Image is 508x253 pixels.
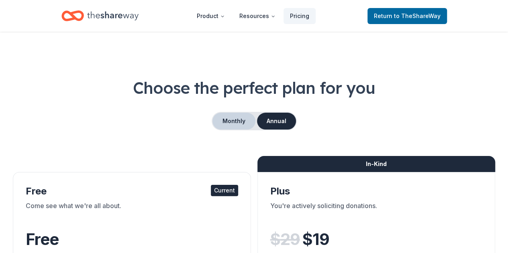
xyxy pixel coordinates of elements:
[211,185,238,196] div: Current
[302,228,329,251] span: $ 19
[190,8,231,24] button: Product
[212,113,255,130] button: Monthly
[26,185,238,198] div: Free
[270,201,483,223] div: You're actively soliciting donations.
[257,156,496,172] div: In-Kind
[284,8,316,24] a: Pricing
[26,201,238,223] div: Come see what we're all about.
[13,77,495,99] h1: Choose the perfect plan for you
[190,6,316,25] nav: Main
[374,11,441,21] span: Return
[394,12,441,19] span: to TheShareWay
[270,185,483,198] div: Plus
[26,229,59,249] span: Free
[257,113,296,130] button: Annual
[61,6,139,25] a: Home
[367,8,447,24] a: Returnto TheShareWay
[233,8,282,24] button: Resources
